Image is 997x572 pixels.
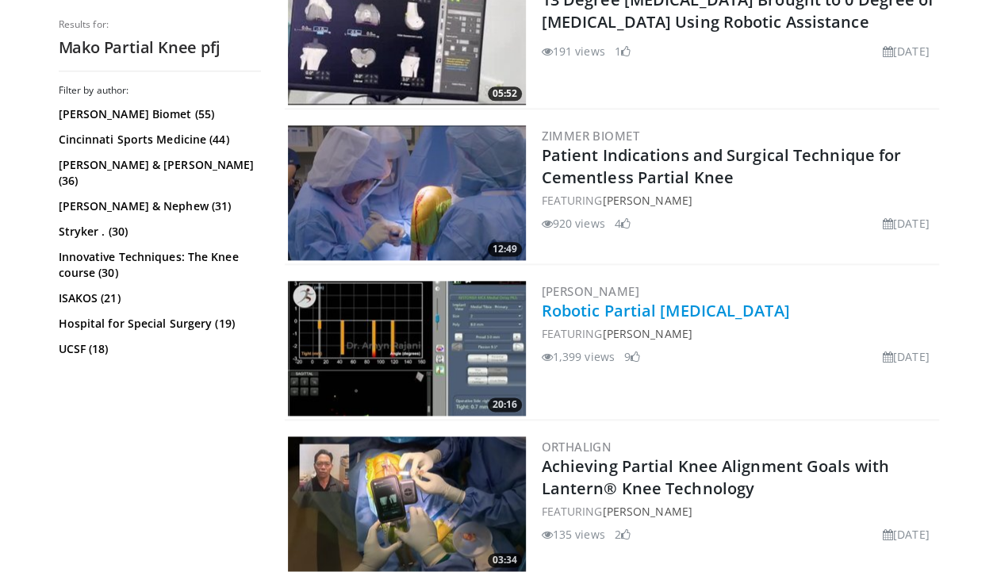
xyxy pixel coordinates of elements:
[542,325,936,342] div: FEATURING
[883,348,930,365] li: [DATE]
[488,553,522,567] span: 03:34
[542,455,889,499] a: Achieving Partial Knee Alignment Goals with Lantern® Knee Technology
[542,144,902,188] a: Patient Indications and Surgical Technique for Cementless Partial Knee
[624,348,640,365] li: 9
[542,439,612,455] a: OrthAlign
[542,300,790,321] a: Robotic Partial [MEDICAL_DATA]
[288,125,526,260] a: 12:49
[615,526,631,543] li: 2
[602,504,692,519] a: [PERSON_NAME]
[59,84,261,97] h3: Filter by author:
[288,281,526,416] a: 20:16
[883,215,930,232] li: [DATE]
[59,316,257,332] a: Hospital for Special Surgery (19)
[59,224,257,240] a: Stryker . (30)
[59,198,257,214] a: [PERSON_NAME] & Nephew (31)
[602,193,692,208] a: [PERSON_NAME]
[542,43,605,60] li: 191 views
[542,348,615,365] li: 1,399 views
[59,18,261,31] p: Results for:
[59,157,257,189] a: [PERSON_NAME] & [PERSON_NAME] (36)
[883,43,930,60] li: [DATE]
[542,215,605,232] li: 920 views
[288,125,526,260] img: 2c28c705-9b27-4f8d-ae69-2594b16edd0d.300x170_q85_crop-smart_upscale.jpg
[488,397,522,412] span: 20:16
[615,215,631,232] li: 4
[288,436,526,571] img: e169f474-c5d3-4653-a278-c0996aadbacb.300x170_q85_crop-smart_upscale.jpg
[59,341,257,357] a: UCSF (18)
[542,503,936,520] div: FEATURING
[59,37,261,58] h2: Mako Partial Knee pfj
[602,326,692,341] a: [PERSON_NAME]
[488,242,522,256] span: 12:49
[542,192,936,209] div: FEATURING
[542,283,639,299] a: [PERSON_NAME]
[59,132,257,148] a: Cincinnati Sports Medicine (44)
[542,128,639,144] a: Zimmer Biomet
[288,281,526,416] img: fcef0cf4-4a4e-41a9-a2d4-99fcdd615f2e.300x170_q85_crop-smart_upscale.jpg
[488,86,522,101] span: 05:52
[59,249,257,281] a: Innovative Techniques: The Knee course (30)
[615,43,631,60] li: 1
[288,436,526,571] a: 03:34
[883,526,930,543] li: [DATE]
[542,526,605,543] li: 135 views
[59,106,257,122] a: [PERSON_NAME] Biomet (55)
[59,290,257,306] a: ISAKOS (21)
